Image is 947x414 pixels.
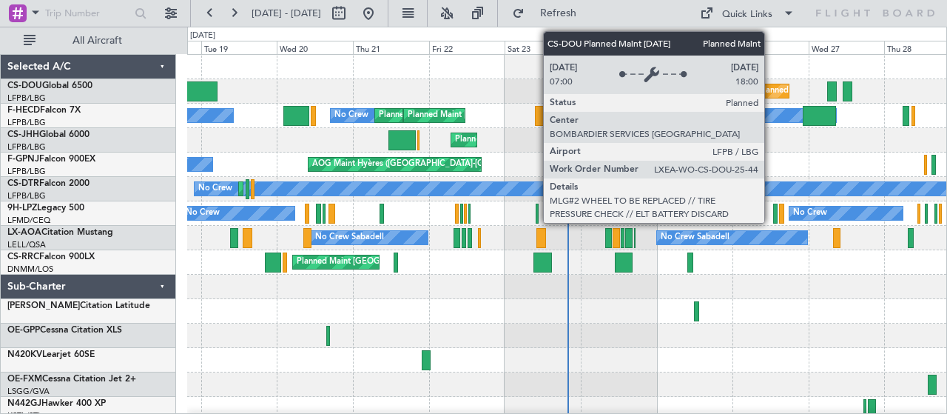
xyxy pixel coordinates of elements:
div: No Crew Sabadell [661,227,729,249]
span: All Aircraft [38,36,156,46]
a: F-GPNJFalcon 900EX [7,155,95,164]
div: No Crew [334,104,368,127]
div: No Crew [727,104,761,127]
div: No Crew [198,178,232,200]
a: DNMM/LOS [7,264,53,275]
div: Sat 23 [505,41,581,54]
a: 9H-LPZLegacy 500 [7,204,84,213]
button: Quick Links [692,1,802,25]
a: N442GJHawker 400 XP [7,399,106,408]
div: No Crew [186,202,220,224]
a: N420KVLearjet 60SE [7,350,95,359]
a: LFPB/LBG [7,141,46,153]
span: OE-FXM [7,375,42,384]
div: Thu 21 [353,41,429,54]
div: Wed 27 [809,41,885,54]
span: LX-AOA [7,228,41,237]
a: OE-GPPCessna Citation XLS [7,326,122,335]
a: LFPB/LBG [7,117,46,128]
div: No Crew [793,202,827,224]
div: Wed 20 [277,41,353,54]
a: [PERSON_NAME]Citation Latitude [7,301,150,310]
div: No Crew [635,153,669,176]
div: Planned Maint [GEOGRAPHIC_DATA] ([GEOGRAPHIC_DATA]) [379,104,612,127]
a: LELL/QSA [7,239,46,250]
div: Tue 19 [201,41,277,54]
a: LFPB/LBG [7,166,46,177]
span: [PERSON_NAME] [7,301,80,310]
div: AOG Maint Hyères ([GEOGRAPHIC_DATA]-[GEOGRAPHIC_DATA]) [312,153,562,176]
div: Tue 26 [732,41,809,54]
a: CS-DOUGlobal 6500 [7,81,92,90]
span: N442GJ [7,399,41,408]
span: OE-GPP [7,326,40,335]
button: Refresh [505,1,594,25]
a: CS-RRCFalcon 900LX [7,253,95,261]
a: F-HECDFalcon 7X [7,106,81,115]
button: All Aircraft [16,29,161,53]
span: F-GPNJ [7,155,39,164]
span: [DATE] - [DATE] [252,7,321,20]
a: CS-JHHGlobal 6000 [7,130,90,139]
span: F-HECD [7,106,40,115]
a: LFPB/LBG [7,93,46,104]
div: Planned Maint [GEOGRAPHIC_DATA] ([GEOGRAPHIC_DATA]) [408,104,641,127]
a: LFPB/LBG [7,190,46,201]
a: CS-DTRFalcon 2000 [7,179,90,188]
span: Refresh [528,8,590,19]
span: CS-DOU [7,81,42,90]
div: No Crew Sabadell [315,227,384,249]
span: N420KV [7,350,42,359]
a: LSGG/GVA [7,386,50,397]
div: Sun 24 [581,41,657,54]
span: CS-JHH [7,130,39,139]
div: [DATE] [190,30,215,42]
div: Mon 25 [657,41,733,54]
div: Quick Links [722,7,772,22]
div: Planned Maint [GEOGRAPHIC_DATA] ([GEOGRAPHIC_DATA]) [455,129,688,151]
div: A/C Unavailable [661,80,722,102]
span: CS-DTR [7,179,39,188]
span: CS-RRC [7,253,39,261]
a: OE-FXMCessna Citation Jet 2+ [7,375,136,384]
span: 9H-LPZ [7,204,37,213]
a: LX-AOACitation Mustang [7,228,113,237]
input: Trip Number [45,2,130,24]
div: Planned Maint [GEOGRAPHIC_DATA] ([GEOGRAPHIC_DATA]) [297,251,530,273]
a: LFMD/CEQ [7,215,50,226]
div: Fri 22 [429,41,505,54]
